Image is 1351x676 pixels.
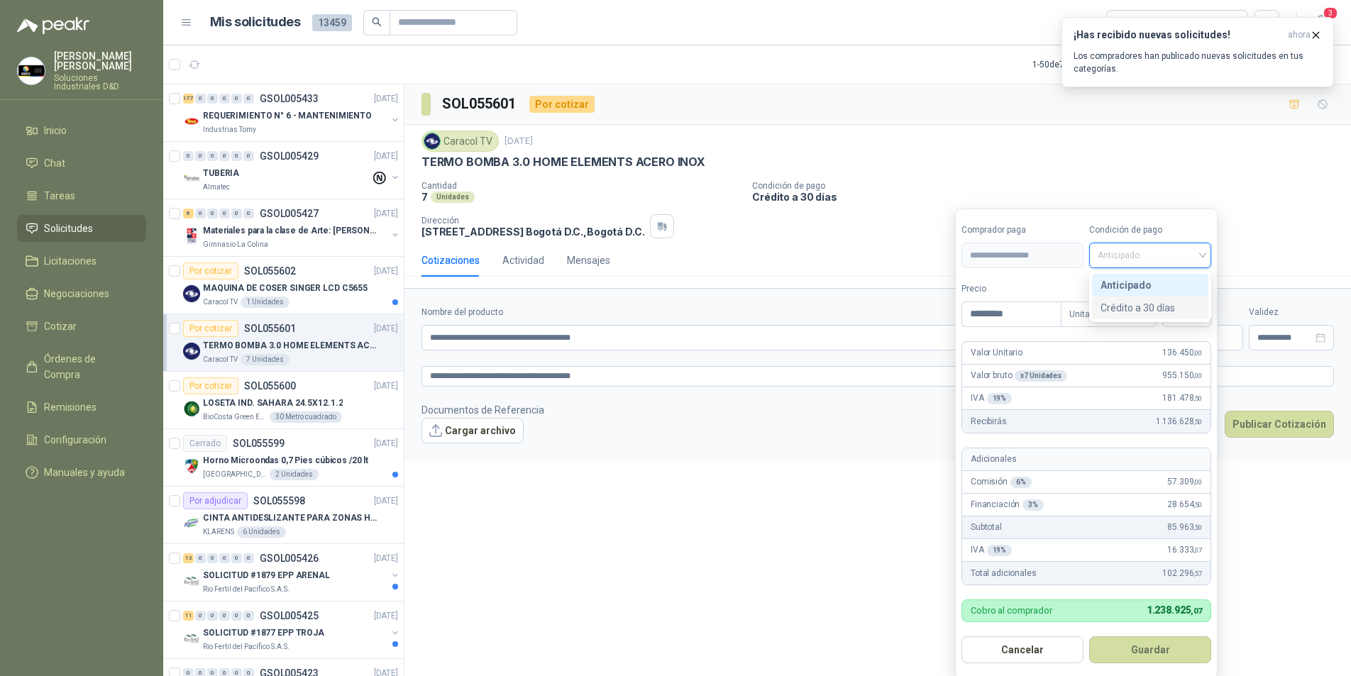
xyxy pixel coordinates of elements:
a: 0 0 0 0 0 0 GSOL005429[DATE] Company LogoTUBERIAAlmatec [183,148,401,193]
div: 0 [231,553,242,563]
img: Company Logo [183,170,200,187]
p: [DATE] [374,494,398,508]
span: Remisiones [44,399,96,415]
span: ,07 [1191,606,1202,616]
p: IVA [971,543,1012,557]
div: x 7 Unidades [1015,370,1067,382]
div: Por cotizar [183,377,238,394]
button: Cancelar [961,636,1083,663]
p: [DATE] [374,609,398,623]
a: Por cotizarSOL055600[DATE] Company LogoLOSETA IND. SAHARA 24.5X12.1.2BioCosta Green Energy S.A.S3... [163,372,404,429]
span: Manuales y ayuda [44,465,125,480]
a: Negociaciones [17,280,146,307]
p: Caracol TV [203,354,238,365]
p: GSOL005429 [260,151,319,161]
div: 19 % [987,393,1013,404]
p: KLARENS [203,526,234,538]
div: 30 Metro cuadrado [270,411,342,423]
div: 13 [183,553,194,563]
div: 0 [219,553,230,563]
a: Chat [17,150,146,177]
div: 0 [243,553,254,563]
span: 955.150 [1162,369,1202,382]
p: Almatec [203,182,230,193]
span: Negociaciones [44,286,109,301]
div: 177 [183,94,194,104]
div: 0 [195,553,206,563]
p: Comisión [971,475,1032,489]
img: Company Logo [183,572,200,589]
p: Subtotal [971,521,1002,534]
a: Configuración [17,426,146,453]
p: GSOL005427 [260,209,319,218]
span: 136.450 [1162,346,1202,360]
div: Unidades [431,192,475,203]
div: 0 [195,209,206,218]
h1: Mis solicitudes [210,12,301,33]
p: [DATE] [374,552,398,565]
p: [DATE] [374,92,398,106]
a: Por cotizarSOL055602[DATE] Company LogoMAQUINA DE COSER SINGER LCD C5655Caracol TV1 Unidades [163,257,404,314]
span: ,50 [1193,523,1202,531]
span: 1.136.628 [1156,415,1202,428]
div: 7 Unidades [241,354,289,365]
h3: ¡Has recibido nuevas solicitudes! [1074,29,1282,41]
p: TERMO BOMBA 3.0 HOME ELEMENTS ACERO INOX [421,155,705,170]
a: Por adjudicarSOL055598[DATE] Company LogoCINTA ANTIDESLIZANTE PARA ZONAS HUMEDASKLARENS6 Unidades [163,487,404,544]
p: [PERSON_NAME] [PERSON_NAME] [54,51,146,71]
p: SOL055600 [244,381,296,391]
span: 3 [1323,6,1338,20]
p: MAQUINA DE COSER SINGER LCD C5655 [203,282,368,295]
span: Anticipado [1098,245,1203,266]
span: Cotizar [44,318,77,334]
p: Horno Microondas 0,7 Pies cúbicos /20 lt [203,454,368,467]
div: 0 [183,151,194,161]
span: 13459 [312,14,352,31]
div: 11 [183,611,194,621]
p: TERMO BOMBA 3.0 HOME ELEMENTS ACERO INOX [203,339,380,353]
p: Materiales para la clase de Arte: [PERSON_NAME] [203,224,380,238]
p: Gimnasio La Colina [203,239,268,250]
p: GSOL005425 [260,611,319,621]
div: 0 [243,151,254,161]
label: Condición de pago [1089,223,1211,237]
div: Crédito a 30 días [1101,300,1200,316]
span: 57.309 [1167,475,1202,489]
div: Todas [1115,15,1145,31]
button: Publicar Cotización [1225,411,1334,438]
span: 16.333 [1167,543,1202,557]
p: Valor bruto [971,369,1067,382]
img: Company Logo [183,458,200,475]
div: Por cotizar [183,262,238,279]
p: Soluciones Industriales D&D [54,74,146,91]
img: Company Logo [183,285,200,302]
div: 1 Unidades [241,297,289,308]
span: Chat [44,155,65,171]
img: Company Logo [18,57,45,84]
p: [GEOGRAPHIC_DATA] [203,469,267,480]
p: Rio Fertil del Pacífico S.A.S. [203,584,289,595]
p: SOLICITUD #1877 EPP TROJA [203,626,324,640]
p: BioCosta Green Energy S.A.S [203,411,267,423]
div: 0 [207,151,218,161]
span: 28.654 [1167,498,1202,511]
p: Industrias Tomy [203,124,256,135]
div: Mensajes [567,253,610,268]
div: 6 Unidades [237,526,286,538]
div: 0 [195,151,206,161]
span: ,07 [1193,546,1202,554]
div: 0 [243,209,254,218]
p: SOL055601 [244,323,296,333]
div: 6 % [1010,477,1032,488]
span: Licitaciones [44,253,96,269]
button: Guardar [1089,636,1211,663]
button: ¡Has recibido nuevas solicitudes!ahora Los compradores han publicado nuevas solicitudes en tus ca... [1061,17,1334,87]
p: [STREET_ADDRESS] Bogotá D.C. , Bogotá D.C. [421,226,644,238]
p: Adicionales [971,453,1016,466]
img: Company Logo [183,113,200,130]
label: Comprador paga [961,223,1083,237]
div: 0 [207,209,218,218]
span: ,50 [1193,394,1202,402]
div: 0 [243,94,254,104]
p: LOSETA IND. SAHARA 24.5X12.1.2 [203,397,343,410]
